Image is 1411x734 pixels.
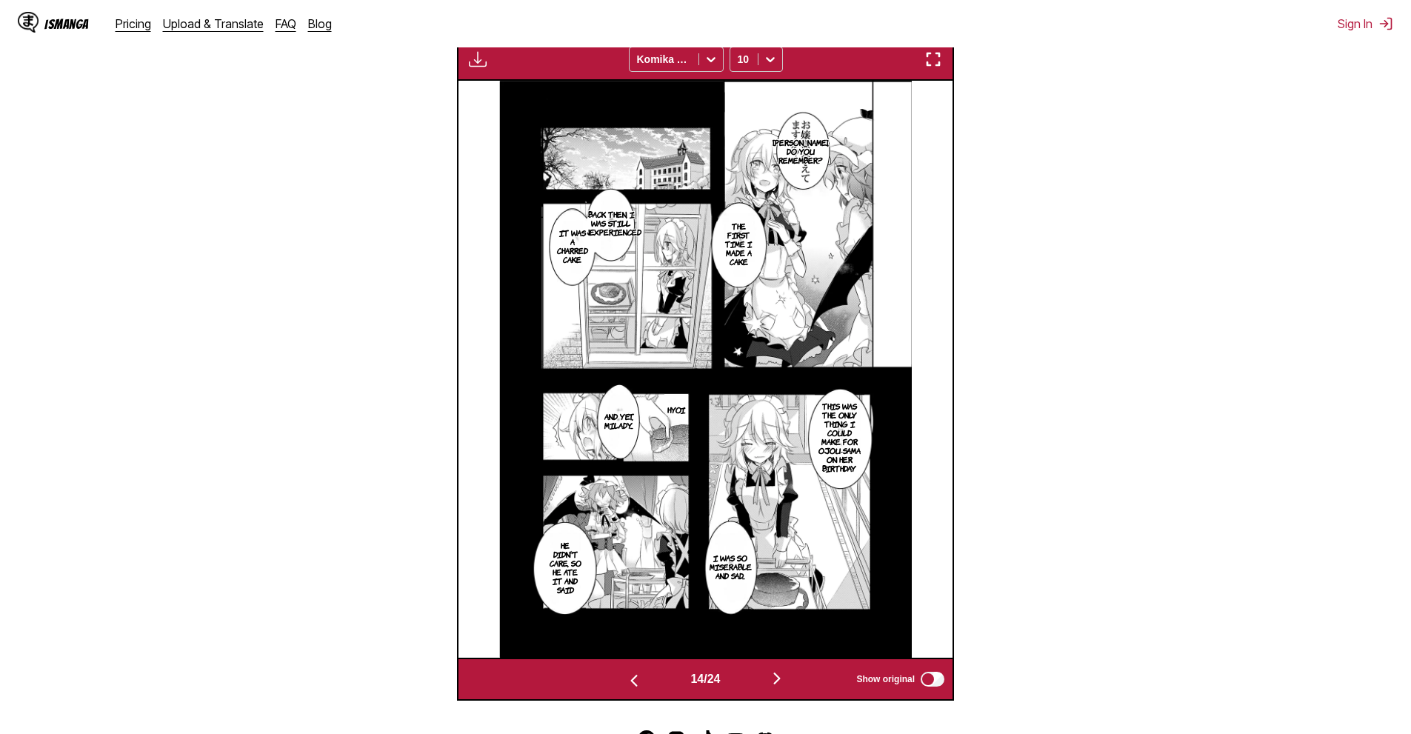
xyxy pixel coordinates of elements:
span: 14 / 24 [690,673,720,686]
img: Previous page [625,672,643,690]
img: Enter fullscreen [924,50,942,68]
p: It was a charred cake [554,225,591,267]
div: IsManga [44,17,89,31]
a: Blog [308,16,332,31]
img: Next page [768,670,786,687]
a: FAQ [276,16,296,31]
p: Back then, I was still inexperienced [578,207,644,239]
a: Pricing [116,16,151,31]
a: IsManga LogoIsManga [18,12,116,36]
input: Show original [921,672,944,687]
img: Sign out [1378,16,1393,31]
p: This was the only thing I could make for Ojou-sama on her birthday [815,398,864,476]
p: I was so miserable and sad... [707,550,755,583]
button: Sign In [1338,16,1393,31]
p: Hyoi [664,402,688,417]
img: Manga Panel [499,81,912,657]
p: He didn't care, so he ate it and said [544,538,586,597]
img: Download translated images [469,50,487,68]
img: IsManga Logo [18,12,39,33]
a: Upload & Translate [163,16,264,31]
p: The first time I made a cake [717,218,761,269]
p: [PERSON_NAME], do you remember? [770,135,832,167]
p: And yet, milady... [601,409,636,433]
span: Show original [856,674,915,684]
